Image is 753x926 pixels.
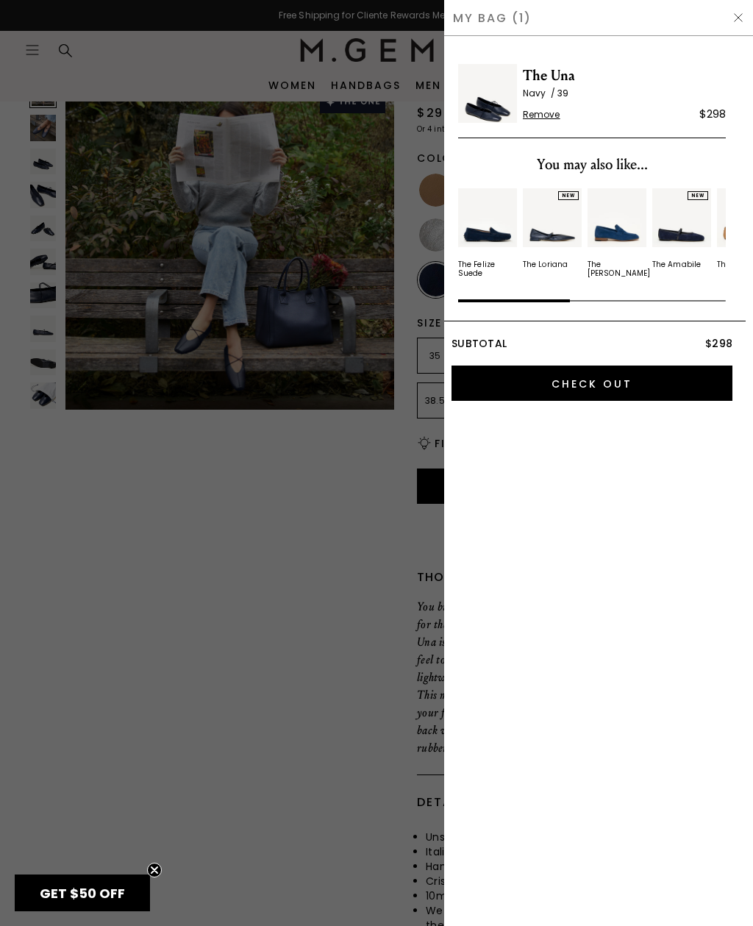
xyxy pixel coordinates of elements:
[458,64,517,123] img: The Una
[588,188,646,278] div: 3 / 10
[523,109,560,121] span: Remove
[523,188,582,247] img: 7385131417659_01_Main_New_TheLoriana_Navy_Leaher_290x387_crop_center.jpg
[652,188,711,269] a: NEWThe Amabile
[147,863,162,877] button: Close teaser
[717,260,752,269] div: The Mina
[458,188,517,247] img: v_05671_01_Main_New_TheFelize_MidnightBlue_Suede_290x387_crop_center.jpg
[523,188,582,269] a: NEWThe Loriana
[699,105,726,123] div: $298
[588,188,646,278] a: The [PERSON_NAME]
[452,366,732,401] input: Check Out
[458,260,517,278] div: The Felize Suede
[652,188,711,247] img: 7387723956283_01_Main_New_TheAmabile_MidnightBlue_Suede_290x387_crop_center.jpg
[558,191,579,200] div: NEW
[652,260,701,269] div: The Amabile
[458,153,726,177] div: You may also like...
[652,188,711,278] div: 4 / 10
[40,884,125,902] span: GET $50 OFF
[523,260,568,269] div: The Loriana
[523,87,557,99] span: Navy
[588,260,650,278] div: The [PERSON_NAME]
[15,875,150,911] div: GET $50 OFFClose teaser
[588,188,646,247] img: v_11956_01_Main_New_TheSacca_Navy_Suede_290x387_crop_center.jpg
[458,188,517,278] a: The Felize Suede
[705,336,732,351] span: $298
[523,188,582,278] div: 2 / 10
[557,87,568,99] span: 39
[458,188,517,278] div: 1 / 10
[523,64,726,88] span: The Una
[452,336,507,351] span: Subtotal
[732,12,744,24] img: Hide Drawer
[688,191,708,200] div: NEW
